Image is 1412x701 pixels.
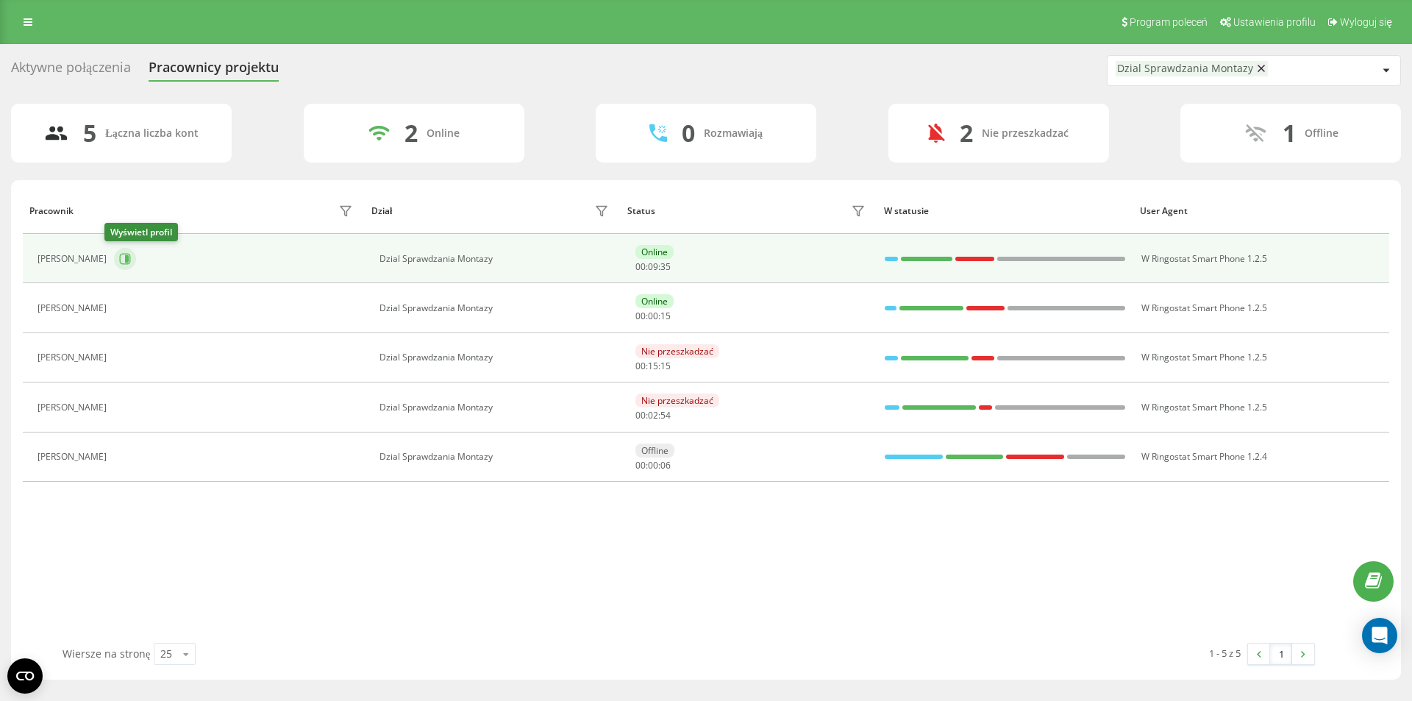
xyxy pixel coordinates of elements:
[379,303,613,313] div: Dzial Sprawdzania Montazy
[635,460,671,471] div: : :
[160,647,172,661] div: 25
[635,310,646,322] span: 00
[884,206,1127,216] div: W statusie
[635,245,674,259] div: Online
[1141,302,1267,314] span: W Ringostat Smart Phone 1.2.5
[635,409,646,421] span: 00
[1130,16,1208,28] span: Program poleceń
[648,360,658,372] span: 15
[635,459,646,472] span: 00
[682,119,695,147] div: 0
[960,119,973,147] div: 2
[379,402,613,413] div: Dzial Sprawdzania Montazy
[660,310,671,322] span: 15
[982,127,1069,140] div: Nie przeszkadzać
[1305,127,1338,140] div: Offline
[635,262,671,272] div: : :
[635,361,671,371] div: : :
[379,254,613,264] div: Dzial Sprawdzania Montazy
[660,360,671,372] span: 15
[29,206,74,216] div: Pracownik
[1270,644,1292,664] a: 1
[149,60,279,82] div: Pracownicy projektu
[648,310,658,322] span: 00
[404,119,418,147] div: 2
[38,352,110,363] div: [PERSON_NAME]
[38,452,110,462] div: [PERSON_NAME]
[83,119,96,147] div: 5
[1340,16,1392,28] span: Wyloguj się
[660,409,671,421] span: 54
[63,647,150,661] span: Wiersze na stronę
[635,294,674,308] div: Online
[104,223,178,241] div: Wyświetl profil
[1140,206,1383,216] div: User Agent
[371,206,392,216] div: Dział
[635,444,674,458] div: Offline
[1141,401,1267,413] span: W Ringostat Smart Phone 1.2.5
[1141,351,1267,363] span: W Ringostat Smart Phone 1.2.5
[38,303,110,313] div: [PERSON_NAME]
[635,311,671,321] div: : :
[704,127,763,140] div: Rozmawiają
[635,410,671,421] div: : :
[105,127,198,140] div: Łączna liczba kont
[648,459,658,472] span: 00
[1233,16,1316,28] span: Ustawienia profilu
[11,60,131,82] div: Aktywne połączenia
[1362,618,1397,653] div: Open Intercom Messenger
[635,344,719,358] div: Nie przeszkadzać
[1141,252,1267,265] span: W Ringostat Smart Phone 1.2.5
[7,658,43,694] button: Open CMP widget
[635,260,646,273] span: 00
[660,459,671,472] span: 06
[627,206,655,216] div: Status
[1117,63,1253,75] div: Dzial Sprawdzania Montazy
[648,260,658,273] span: 09
[1209,646,1241,661] div: 1 - 5 z 5
[38,254,110,264] div: [PERSON_NAME]
[660,260,671,273] span: 35
[38,402,110,413] div: [PERSON_NAME]
[427,127,460,140] div: Online
[379,352,613,363] div: Dzial Sprawdzania Montazy
[648,409,658,421] span: 02
[1141,450,1267,463] span: W Ringostat Smart Phone 1.2.4
[635,394,719,408] div: Nie przeszkadzać
[1283,119,1296,147] div: 1
[635,360,646,372] span: 00
[379,452,613,462] div: Dzial Sprawdzania Montazy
